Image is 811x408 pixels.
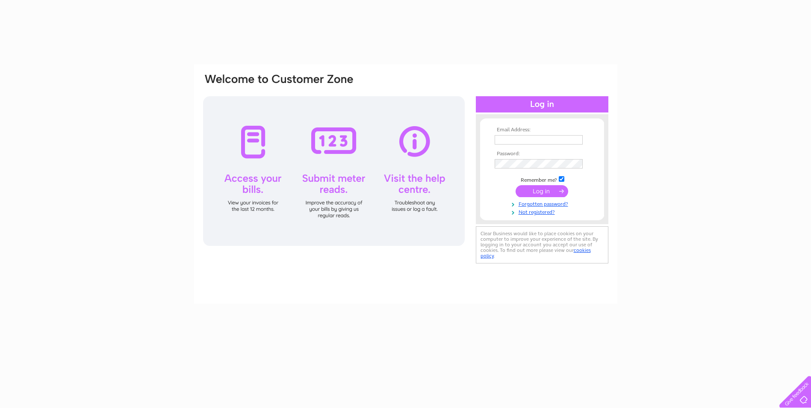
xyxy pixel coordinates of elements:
[492,151,592,157] th: Password:
[492,175,592,183] td: Remember me?
[495,207,592,216] a: Not registered?
[516,185,568,197] input: Submit
[495,199,592,207] a: Forgotten password?
[476,226,608,263] div: Clear Business would like to place cookies on your computer to improve your experience of the sit...
[481,247,591,259] a: cookies policy
[492,127,592,133] th: Email Address:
